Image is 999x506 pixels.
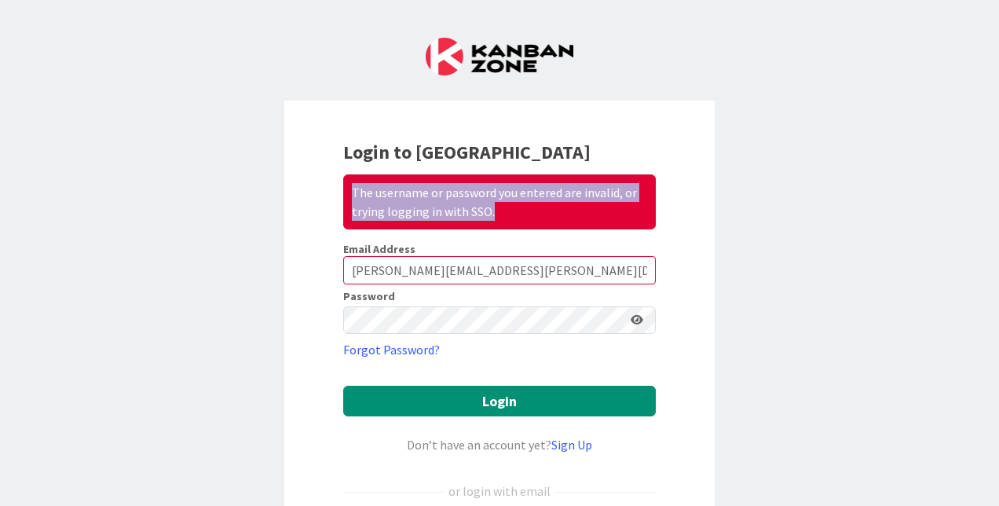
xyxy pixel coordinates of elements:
button: Login [343,386,656,416]
div: Don’t have an account yet? [343,435,656,454]
b: Login to [GEOGRAPHIC_DATA] [343,140,591,164]
label: Password [343,291,395,302]
label: Email Address [343,242,415,256]
a: Forgot Password? [343,340,440,359]
img: Kanban Zone [426,38,573,75]
a: Sign Up [551,437,592,453]
div: The username or password you entered are invalid, or trying logging in with SSO. [343,174,656,229]
div: or login with email [445,482,554,500]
